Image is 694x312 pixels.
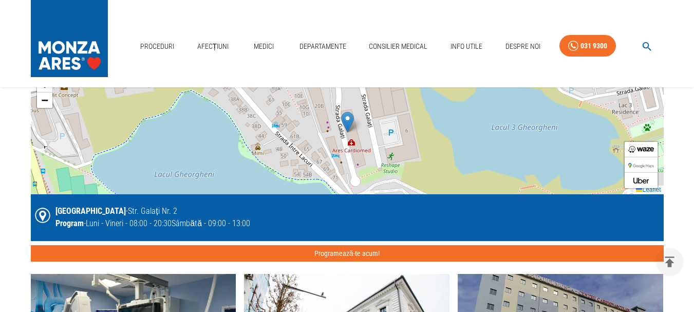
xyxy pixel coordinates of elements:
[341,112,354,133] img: Marker
[31,245,664,262] button: Programează-te acum!
[55,205,250,217] div: - Str. Galați Nr. 2
[295,36,350,57] a: Departamente
[55,217,250,230] div: - Luni - Vineri - 08:00 - 20:30 Sâmbătă - 09:00 - 13:00
[136,36,178,57] a: Proceduri
[446,36,486,57] a: Info Utile
[655,248,684,276] button: delete
[633,178,649,183] img: Call an Uber
[37,93,52,108] a: Zoom out
[580,40,607,52] div: 031 9300
[193,36,233,57] a: Afecțiuni
[248,36,280,57] a: Medici
[636,186,661,193] a: Leaflet
[41,94,48,106] span: −
[365,36,432,57] a: Consilier Medical
[628,146,654,153] img: Waze Directions
[501,36,545,57] a: Despre Noi
[41,78,48,91] span: +
[55,218,84,228] span: Program
[628,163,654,168] img: Google Maps Directions
[559,35,616,57] a: 031 9300
[55,206,126,216] span: [GEOGRAPHIC_DATA]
